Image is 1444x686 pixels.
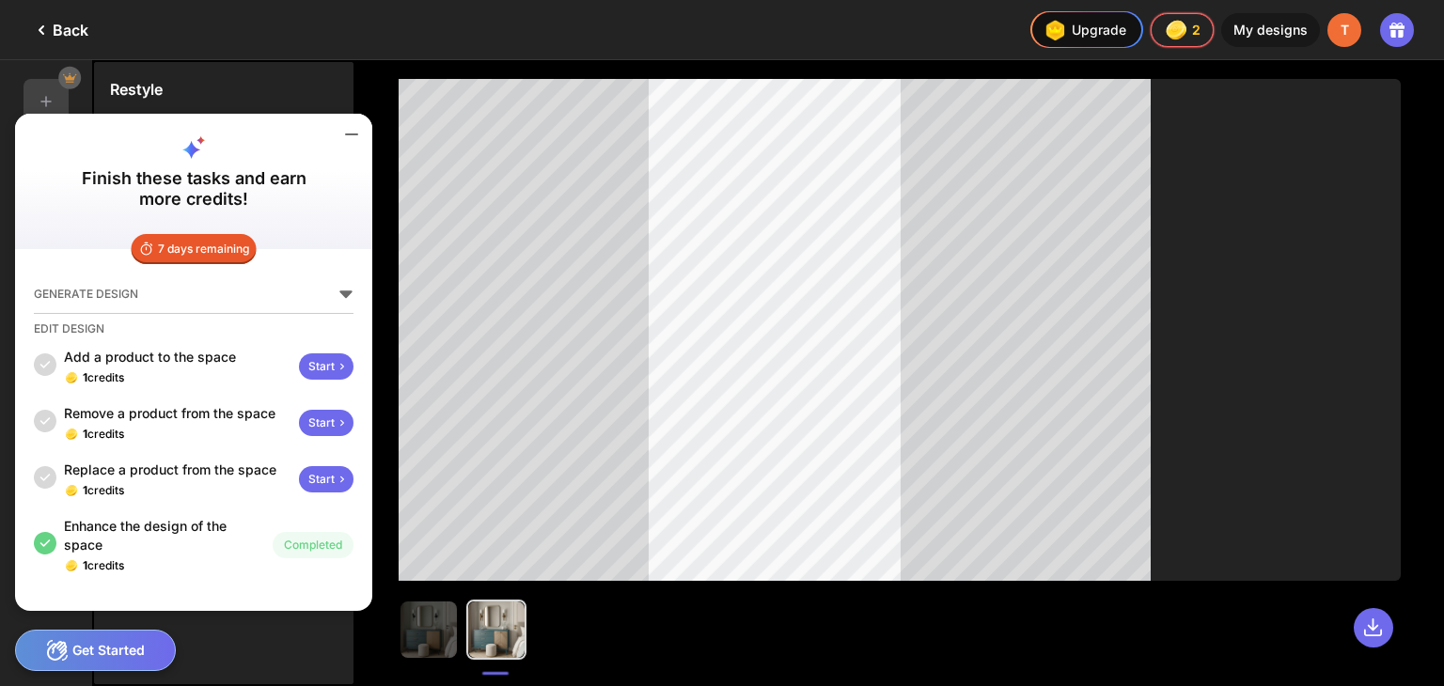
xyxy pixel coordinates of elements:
[83,370,124,385] div: credits
[30,19,88,41] div: Back
[1040,15,1070,45] img: upgrade-nav-btn-icon.gif
[64,404,291,423] div: Remove a product from the space
[299,410,353,436] div: Start
[15,630,176,671] div: Get Started
[83,558,87,572] span: 1
[132,234,257,264] div: 7 days remaining
[34,321,104,336] div: EDIT DESIGN
[64,517,265,554] div: Enhance the design of the space
[64,460,291,479] div: Replace a product from the space
[1221,13,1320,47] div: My designs
[1327,13,1361,47] div: T
[83,427,124,442] div: credits
[299,466,353,492] div: Start
[83,483,124,498] div: credits
[64,348,291,366] div: Add a product to the space
[95,63,353,117] div: Restyle
[83,427,87,441] span: 1
[69,168,319,210] div: Finish these tasks and earn more credits!
[83,483,87,497] span: 1
[1040,15,1126,45] div: Upgrade
[299,353,353,380] div: Start
[1192,23,1202,38] span: 2
[83,558,124,573] div: credits
[273,532,353,558] div: Completed
[83,370,87,384] span: 1
[34,287,138,302] div: GENERATE DESIGN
